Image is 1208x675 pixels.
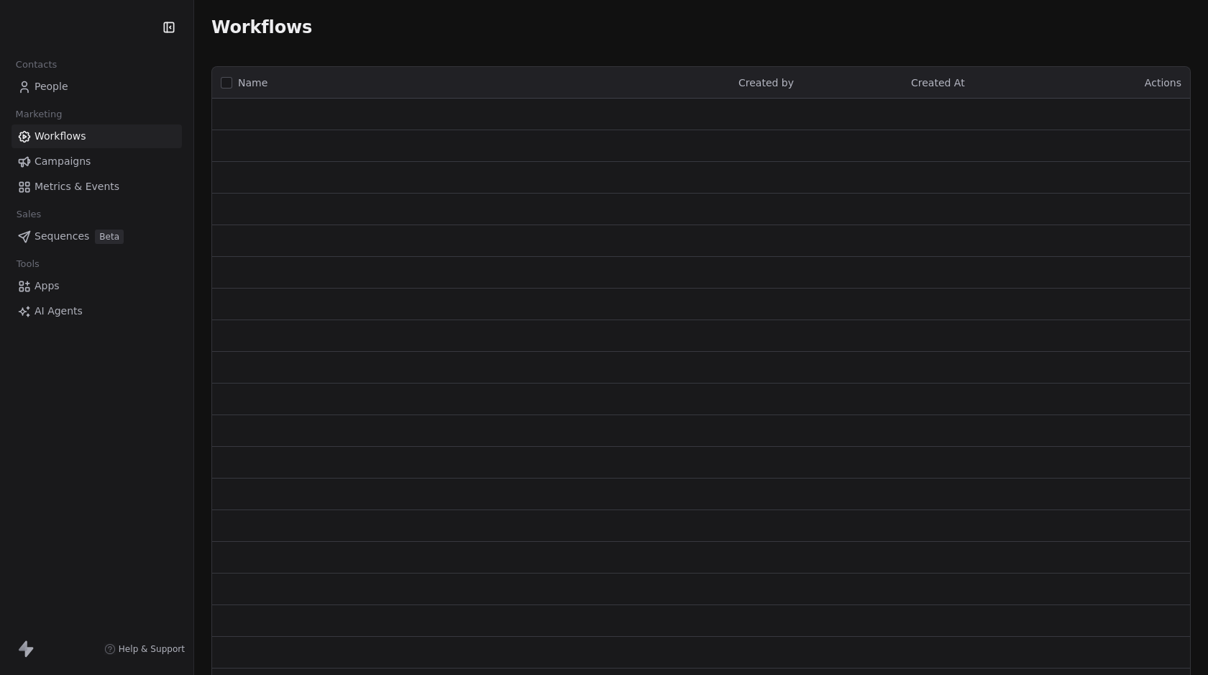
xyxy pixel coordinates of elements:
[12,150,182,173] a: Campaigns
[35,229,89,244] span: Sequences
[104,643,185,655] a: Help & Support
[35,278,60,294] span: Apps
[12,75,182,99] a: People
[35,179,119,194] span: Metrics & Events
[911,77,965,89] span: Created At
[35,304,83,319] span: AI Agents
[12,175,182,199] a: Metrics & Events
[738,77,794,89] span: Created by
[95,230,124,244] span: Beta
[10,253,45,275] span: Tools
[119,643,185,655] span: Help & Support
[238,76,267,91] span: Name
[12,124,182,148] a: Workflows
[12,299,182,323] a: AI Agents
[35,79,68,94] span: People
[9,104,68,125] span: Marketing
[12,274,182,298] a: Apps
[9,54,63,76] span: Contacts
[10,204,47,225] span: Sales
[211,17,312,37] span: Workflows
[35,154,91,169] span: Campaigns
[35,129,86,144] span: Workflows
[1145,77,1181,89] span: Actions
[12,225,182,248] a: SequencesBeta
